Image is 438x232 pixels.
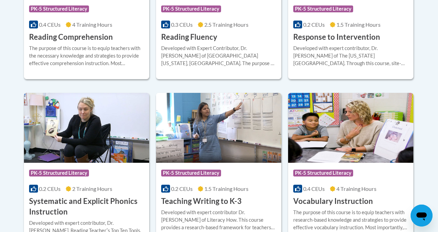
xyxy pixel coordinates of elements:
[161,32,217,42] h3: Reading Fluency
[161,45,276,67] div: Developed with Expert Contributor, Dr. [PERSON_NAME] of [GEOGRAPHIC_DATA][US_STATE], [GEOGRAPHIC_...
[336,185,376,192] span: 4 Training Hours
[171,185,193,192] span: 0.2 CEUs
[161,196,242,207] h3: Teaching Writing to K-3
[29,5,89,12] span: PK-5 Structured Literacy
[293,45,408,67] div: Developed with expert contributor, Dr. [PERSON_NAME] of The [US_STATE][GEOGRAPHIC_DATA]. Through ...
[303,185,325,192] span: 0.4 CEUs
[204,21,248,28] span: 2.5 Training Hours
[72,21,112,28] span: 4 Training Hours
[29,196,144,217] h3: Systematic and Explicit Phonics Instruction
[293,32,380,42] h3: Response to Intervention
[204,185,248,192] span: 1.5 Training Hours
[72,185,112,192] span: 2 Training Hours
[303,21,325,28] span: 0.2 CEUs
[161,170,221,176] span: PK-5 Structured Literacy
[288,93,413,163] img: Course Logo
[293,5,353,12] span: PK-5 Structured Literacy
[156,93,281,163] img: Course Logo
[293,170,353,176] span: PK-5 Structured Literacy
[29,170,89,176] span: PK-5 Structured Literacy
[39,185,61,192] span: 0.2 CEUs
[29,32,113,42] h3: Reading Comprehension
[293,209,408,231] div: The purpose of this course is to equip teachers with research-based knowledge and strategies to p...
[171,21,193,28] span: 0.3 CEUs
[336,21,381,28] span: 1.5 Training Hours
[293,196,373,207] h3: Vocabulary Instruction
[411,205,433,227] iframe: Button to launch messaging window
[161,5,221,12] span: PK-5 Structured Literacy
[24,93,149,163] img: Course Logo
[29,45,144,67] div: The purpose of this course is to equip teachers with the necessary knowledge and strategies to pr...
[39,21,61,28] span: 0.4 CEUs
[161,209,276,231] div: Developed with expert contributor Dr. [PERSON_NAME] of Literacy How. This course provides a resea...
